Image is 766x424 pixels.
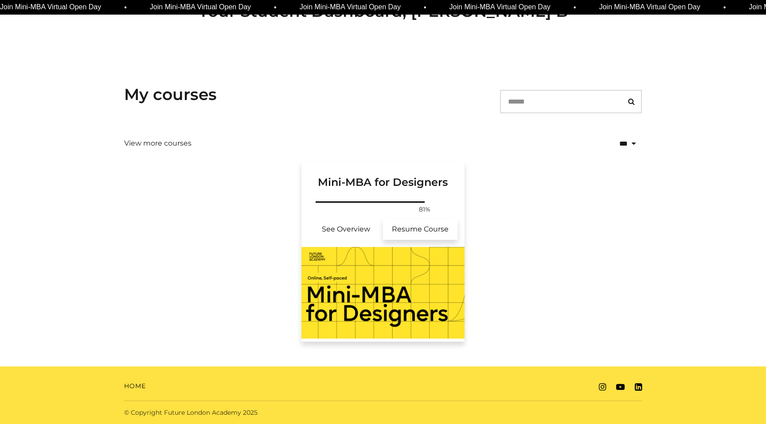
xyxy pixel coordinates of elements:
a: Mini-MBA for Designers [301,162,465,200]
span: • [422,2,425,13]
span: • [123,2,125,13]
span: • [273,2,275,13]
select: status [581,132,642,155]
h3: Mini-MBA for Designers [312,162,454,189]
span: • [572,2,574,13]
a: Mini-MBA for Designers: See Overview [309,219,383,240]
a: Home [124,382,146,391]
a: View more courses [124,138,191,149]
span: • [722,2,724,13]
span: 81% [414,205,435,214]
h3: My courses [124,85,217,104]
a: Mini-MBA for Designers: Resume Course [383,219,457,240]
div: © Copyright Future London Academy 2025 [117,408,383,417]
